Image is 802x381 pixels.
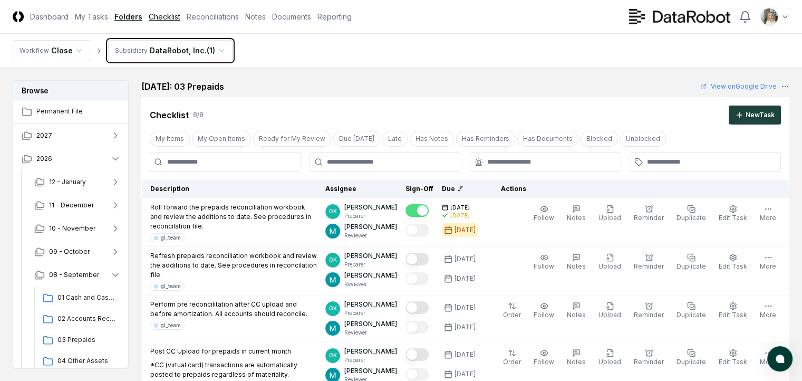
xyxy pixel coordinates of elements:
[405,301,429,314] button: Mark complete
[700,82,777,91] a: View onGoogle Drive
[115,46,148,55] div: Subsidiary
[344,271,397,280] p: [PERSON_NAME]
[160,234,181,242] div: gl_team
[596,347,623,369] button: Upload
[26,217,129,240] button: 10 - November
[344,309,397,317] p: Preparer
[317,11,352,22] a: Reporting
[719,262,747,270] span: Edit Task
[534,262,554,270] span: Follow
[49,247,90,256] span: 09 - October
[329,304,337,312] span: OK
[632,203,666,225] button: Reminder
[36,154,52,164] span: 2026
[36,131,52,140] span: 2027
[717,203,749,225] button: Edit Task
[382,131,408,147] button: Late
[401,180,438,198] th: Sign-Off
[26,263,129,287] button: 08 - September
[598,262,621,270] span: Upload
[517,131,578,147] button: Has Documents
[598,358,621,366] span: Upload
[333,131,380,147] button: Due Today
[142,180,322,198] th: Description
[344,251,397,261] p: [PERSON_NAME]
[245,11,266,22] a: Notes
[532,251,556,273] button: Follow
[405,204,429,217] button: Mark complete
[677,358,706,366] span: Duplicate
[632,300,666,322] button: Reminder
[767,346,793,372] button: atlas-launcher
[534,358,554,366] span: Follow
[150,131,190,147] button: My Items
[565,251,588,273] button: Notes
[405,368,429,380] button: Mark complete
[49,201,94,210] span: 11 - December
[141,80,224,93] h2: [DATE]: 03 Prepaids
[150,109,189,121] div: Checklist
[325,321,340,336] img: ACg8ocIk6UVBSJ1Mh_wKybhGNOx8YD4zQOa2rDZHjRd5UfivBFfoWA=s96-c
[344,232,397,240] p: Reviewer
[321,180,401,198] th: Assignee
[272,11,311,22] a: Documents
[503,358,521,366] span: Order
[492,184,781,194] div: Actions
[501,300,523,322] button: Order
[13,124,129,147] button: 2027
[344,222,397,232] p: [PERSON_NAME]
[329,256,337,264] span: OK
[75,11,108,22] a: My Tasks
[187,11,239,22] a: Reconciliations
[344,319,397,329] p: [PERSON_NAME]
[325,272,340,287] img: ACg8ocIk6UVBSJ1Mh_wKybhGNOx8YD4zQOa2rDZHjRd5UfivBFfoWA=s96-c
[344,347,397,356] p: [PERSON_NAME]
[193,110,204,120] div: 8 / 8
[36,107,121,116] span: Permanent File
[325,224,340,239] img: ACg8ocIk6UVBSJ1Mh_wKybhGNOx8YD4zQOa2rDZHjRd5UfivBFfoWA=s96-c
[761,8,778,25] img: ACg8ocKh93A2PVxV7CaGalYBgc3fGwopTyyIAwAiiQ5buQbeS2iRnTQ=s96-c
[405,253,429,265] button: Mark complete
[455,225,476,235] div: [DATE]
[442,184,484,194] div: Due
[26,194,129,217] button: 11 - December
[192,131,251,147] button: My Open Items
[49,224,95,233] span: 10 - November
[160,282,181,290] div: gl_team
[114,11,142,22] a: Folders
[329,207,337,215] span: OK
[596,251,623,273] button: Upload
[57,356,117,366] span: 04 Other Assets
[150,347,317,356] p: Post CC Upload for prepaids in current month
[38,331,121,350] a: 03 Prepaids
[674,347,708,369] button: Duplicate
[344,203,397,212] p: [PERSON_NAME]
[26,240,129,263] button: 09 - October
[405,321,429,334] button: Mark complete
[674,251,708,273] button: Duplicate
[13,11,24,22] img: Logo
[567,358,586,366] span: Notes
[405,348,429,361] button: Mark complete
[410,131,454,147] button: Has Notes
[405,272,429,285] button: Mark complete
[150,251,317,280] p: Refresh prepaids reconciliation workbook and review the additions to date. See procedures in reco...
[405,224,429,236] button: Mark complete
[26,170,129,194] button: 12 - January
[534,214,554,222] span: Follow
[717,251,749,273] button: Edit Task
[634,262,664,270] span: Reminder
[344,329,397,337] p: Reviewer
[532,203,556,225] button: Follow
[567,311,586,319] span: Notes
[532,300,556,322] button: Follow
[344,366,397,376] p: [PERSON_NAME]
[758,251,778,273] button: More
[13,40,233,61] nav: breadcrumb
[567,214,586,222] span: Notes
[456,131,515,147] button: Has Reminders
[20,46,49,55] div: Workflow
[455,350,476,359] div: [DATE]
[38,289,121,308] a: 01 Cash and Cash Equivalents
[620,131,666,147] button: Unblocked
